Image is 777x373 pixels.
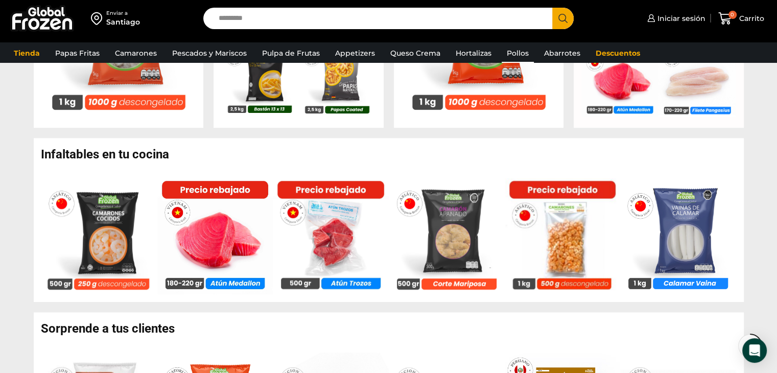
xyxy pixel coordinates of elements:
a: 0 Carrito [716,7,767,31]
a: Hortalizas [451,43,497,63]
span: Carrito [737,13,764,24]
a: Appetizers [330,43,380,63]
button: Search button [552,8,574,29]
div: Enviar a [106,10,140,17]
a: Pescados y Mariscos [167,43,252,63]
h2: Sorprende a tus clientes [41,322,744,335]
a: Camarones [110,43,162,63]
a: Descuentos [591,43,645,63]
a: Queso Crema [385,43,445,63]
a: Pulpa de Frutas [257,43,325,63]
div: Santiago [106,17,140,27]
a: Papas Fritas [50,43,105,63]
span: 0 [728,11,737,19]
a: Abarrotes [539,43,585,63]
div: Open Intercom Messenger [742,338,767,363]
a: Tienda [9,43,45,63]
img: address-field-icon.svg [91,10,106,27]
a: Iniciar sesión [645,8,705,29]
span: Iniciar sesión [655,13,705,24]
h2: Infaltables en tu cocina [41,148,744,160]
a: Pollos [502,43,534,63]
